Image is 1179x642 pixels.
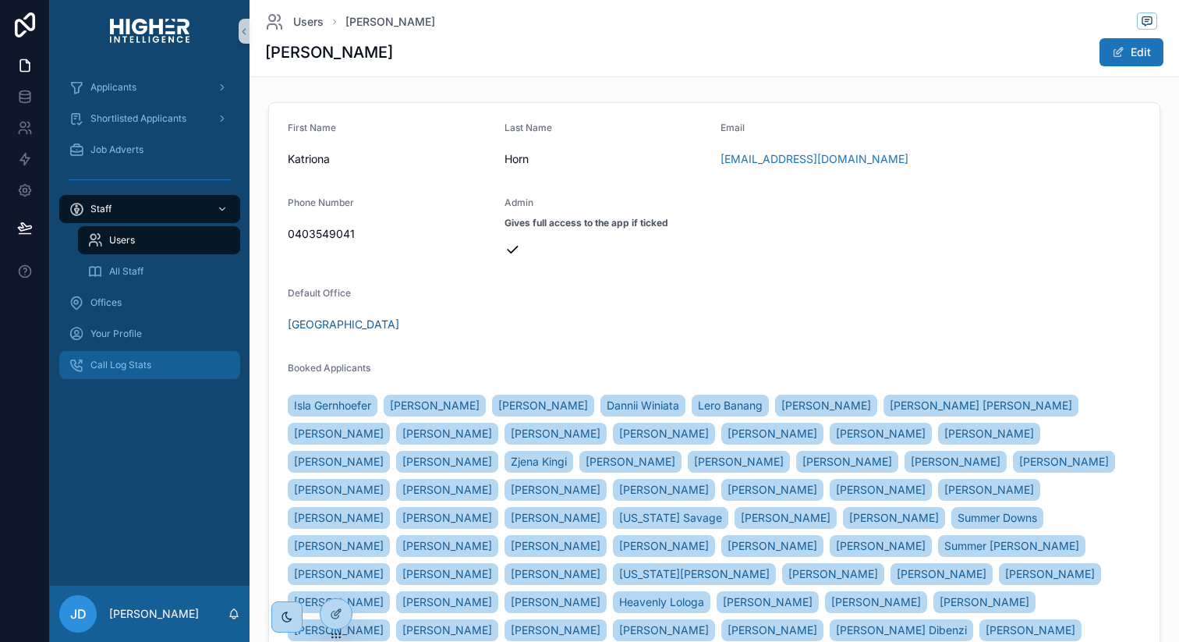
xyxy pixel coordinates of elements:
[294,538,384,554] span: [PERSON_NAME]
[723,594,813,610] span: [PERSON_NAME]
[288,563,390,585] a: [PERSON_NAME]
[505,197,533,208] span: Admin
[741,510,830,526] span: [PERSON_NAME]
[1013,451,1115,473] a: [PERSON_NAME]
[788,566,878,582] span: [PERSON_NAME]
[836,622,967,638] span: [PERSON_NAME] Dibenzi
[294,510,384,526] span: [PERSON_NAME]
[728,622,817,638] span: [PERSON_NAME]
[396,507,498,529] a: [PERSON_NAME]
[1019,454,1109,470] span: [PERSON_NAME]
[402,622,492,638] span: [PERSON_NAME]
[511,454,567,470] span: Zjena Kingi
[613,507,728,529] a: [US_STATE] Savage
[619,566,770,582] span: [US_STATE][PERSON_NAME]
[288,226,492,242] span: 0403549041
[288,151,492,167] span: Katriona
[830,423,932,445] a: [PERSON_NAME]
[986,622,1075,638] span: [PERSON_NAME]
[721,619,823,641] a: [PERSON_NAME]
[396,535,498,557] a: [PERSON_NAME]
[613,423,715,445] a: [PERSON_NAME]
[288,317,399,332] a: [GEOGRAPHIC_DATA]
[505,591,607,613] a: [PERSON_NAME]
[830,535,932,557] a: [PERSON_NAME]
[944,426,1034,442] span: [PERSON_NAME]
[396,479,498,501] a: [PERSON_NAME]
[505,423,607,445] a: [PERSON_NAME]
[717,591,819,613] a: [PERSON_NAME]
[59,289,240,317] a: Offices
[288,122,336,133] span: First Name
[1099,38,1163,66] button: Edit
[979,619,1082,641] a: [PERSON_NAME]
[613,619,715,641] a: [PERSON_NAME]
[402,594,492,610] span: [PERSON_NAME]
[721,423,823,445] a: [PERSON_NAME]
[721,535,823,557] a: [PERSON_NAME]
[59,195,240,223] a: Staff
[619,482,709,498] span: [PERSON_NAME]
[498,398,588,413] span: [PERSON_NAME]
[345,14,435,30] a: [PERSON_NAME]
[511,566,600,582] span: [PERSON_NAME]
[505,563,607,585] a: [PERSON_NAME]
[735,507,837,529] a: [PERSON_NAME]
[728,482,817,498] span: [PERSON_NAME]
[1005,566,1095,582] span: [PERSON_NAME]
[50,62,250,399] div: scrollable content
[933,591,1036,613] a: [PERSON_NAME]
[720,122,745,133] span: Email
[511,510,600,526] span: [PERSON_NAME]
[619,594,704,610] span: Heavenly Lologa
[90,359,151,371] span: Call Log Stats
[728,426,817,442] span: [PERSON_NAME]
[940,594,1029,610] span: [PERSON_NAME]
[59,351,240,379] a: Call Log Stats
[59,73,240,101] a: Applicants
[511,482,600,498] span: [PERSON_NAME]
[905,451,1007,473] a: [PERSON_NAME]
[911,454,1000,470] span: [PERSON_NAME]
[511,538,600,554] span: [PERSON_NAME]
[59,320,240,348] a: Your Profile
[938,535,1085,557] a: Summer [PERSON_NAME]
[505,451,573,473] a: Zjena Kingi
[613,535,715,557] a: [PERSON_NAME]
[775,395,877,417] a: [PERSON_NAME]
[110,19,189,44] img: App logo
[288,197,354,208] span: Phone Number
[90,328,142,340] span: Your Profile
[849,510,939,526] span: [PERSON_NAME]
[109,606,199,622] p: [PERSON_NAME]
[402,426,492,442] span: [PERSON_NAME]
[938,423,1040,445] a: [PERSON_NAME]
[294,398,371,413] span: Isla Gernhoefer
[78,257,240,286] a: All Staff
[897,566,986,582] span: [PERSON_NAME]
[288,451,390,473] a: [PERSON_NAME]
[90,81,136,94] span: Applicants
[288,362,370,374] span: Booked Applicants
[288,507,390,529] a: [PERSON_NAME]
[619,622,709,638] span: [PERSON_NAME]
[613,479,715,501] a: [PERSON_NAME]
[109,265,143,278] span: All Staff
[109,234,135,247] span: Users
[390,398,480,413] span: [PERSON_NAME]
[70,605,87,623] span: JD
[830,479,932,501] a: [PERSON_NAME]
[288,591,390,613] a: [PERSON_NAME]
[288,395,377,417] a: Isla Gernhoefer
[698,398,763,413] span: Lero Banang
[511,426,600,442] span: [PERSON_NAME]
[796,451,898,473] a: [PERSON_NAME]
[265,41,393,63] h1: [PERSON_NAME]
[692,395,769,417] a: Lero Banang
[294,482,384,498] span: [PERSON_NAME]
[59,136,240,164] a: Job Adverts
[90,203,112,215] span: Staff
[579,451,682,473] a: [PERSON_NAME]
